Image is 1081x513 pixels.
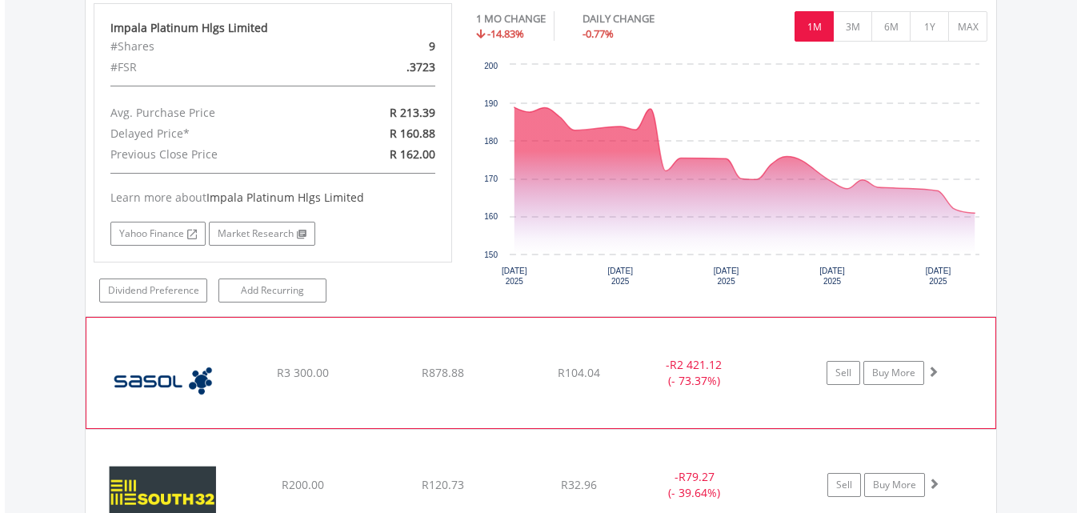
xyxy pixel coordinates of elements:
text: [DATE] 2025 [607,267,633,286]
span: R2 421.12 [670,357,722,372]
span: -0.77% [583,26,614,41]
span: R3 300.00 [277,365,329,380]
span: R 213.39 [390,105,435,120]
div: 9 [330,36,446,57]
a: Buy More [864,473,925,497]
button: MAX [948,11,987,42]
div: Learn more about [110,190,435,206]
span: -14.83% [487,26,524,41]
a: Sell [827,361,860,385]
span: R104.04 [558,365,600,380]
a: Market Research [209,222,315,246]
div: .3723 [330,57,446,78]
div: - (- 73.37%) [634,357,754,389]
text: [DATE] 2025 [926,267,951,286]
div: Impala Platinum Hlgs Limited [110,20,435,36]
text: 190 [484,99,498,108]
a: Buy More [863,361,924,385]
text: 180 [484,137,498,146]
div: Avg. Purchase Price [98,102,331,123]
div: Previous Close Price [98,144,331,165]
img: EQU.ZA.SOL.png [94,338,232,424]
text: [DATE] 2025 [502,267,527,286]
svg: Interactive chart [476,57,987,297]
a: Yahoo Finance [110,222,206,246]
div: 1 MO CHANGE [476,11,546,26]
button: 6M [871,11,911,42]
div: Chart. Highcharts interactive chart. [476,57,988,297]
span: R200.00 [282,477,324,492]
div: #Shares [98,36,331,57]
a: Dividend Preference [99,279,207,303]
a: Sell [827,473,861,497]
text: [DATE] 2025 [714,267,739,286]
div: Delayed Price* [98,123,331,144]
span: R 160.88 [390,126,435,141]
div: #FSR [98,57,331,78]
span: R 162.00 [390,146,435,162]
span: R120.73 [422,477,464,492]
div: DAILY CHANGE [583,11,711,26]
span: R32.96 [561,477,597,492]
button: 1Y [910,11,949,42]
div: - (- 39.64%) [635,469,755,501]
span: Impala Platinum Hlgs Limited [206,190,364,205]
button: 3M [833,11,872,42]
text: 160 [484,212,498,221]
button: 1M [795,11,834,42]
text: 200 [484,62,498,70]
span: R878.88 [422,365,464,380]
text: [DATE] 2025 [819,267,845,286]
a: Add Recurring [218,279,326,303]
span: R79.27 [679,469,715,484]
text: 150 [484,250,498,259]
text: 170 [484,174,498,183]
